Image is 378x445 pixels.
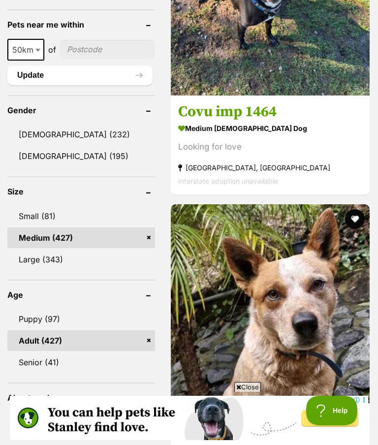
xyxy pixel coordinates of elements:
[8,43,43,57] span: 50km
[178,102,362,121] h3: Covu imp 1464
[7,20,155,29] header: Pets near me within
[7,330,155,351] a: Adult (427)
[7,206,155,226] a: Small (81)
[7,352,155,373] a: Senior (41)
[171,204,370,403] img: Cousin - Australian Cattle Dog
[7,393,155,402] header: About my home
[60,40,155,59] input: postcode
[234,382,261,392] span: Close
[7,290,155,299] header: Age
[7,124,155,145] a: [DEMOGRAPHIC_DATA] (232)
[171,95,370,195] a: Covu imp 1464 medium [DEMOGRAPHIC_DATA] Dog Looking for love [GEOGRAPHIC_DATA], [GEOGRAPHIC_DATA]...
[178,140,362,154] div: Looking for love
[10,396,368,440] iframe: Advertisement
[7,146,155,166] a: [DEMOGRAPHIC_DATA] (195)
[178,121,362,135] strong: medium [DEMOGRAPHIC_DATA] Dog
[345,209,365,229] button: favourite
[48,44,56,56] span: of
[7,249,155,270] a: Large (343)
[7,412,155,445] a: I have kids under [DEMOGRAPHIC_DATA] (227)
[7,65,153,85] button: Update
[178,161,362,174] strong: [GEOGRAPHIC_DATA], [GEOGRAPHIC_DATA]
[7,309,155,329] a: Puppy (97)
[178,177,278,185] span: Interstate adoption unavailable
[7,187,155,196] header: Size
[7,39,44,61] span: 50km
[7,227,155,248] a: Medium (427)
[306,396,358,425] iframe: Help Scout Beacon - Open
[7,106,155,115] header: Gender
